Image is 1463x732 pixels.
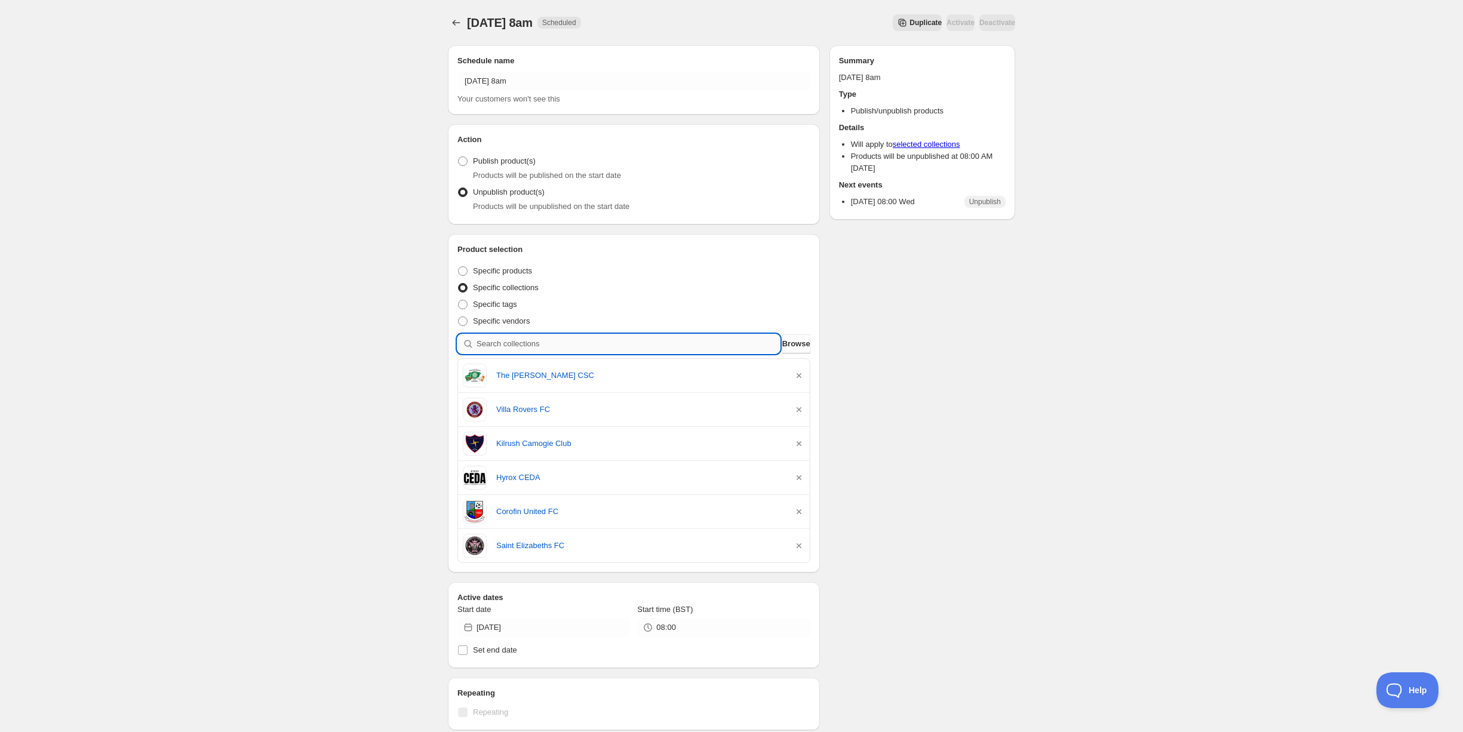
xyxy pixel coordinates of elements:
[473,316,530,325] span: Specific vendors
[496,472,783,484] a: Hyrox CEDA
[457,94,560,103] span: Your customers won't see this
[457,244,810,256] h2: Product selection
[457,687,810,699] h2: Repeating
[542,18,576,27] span: Scheduled
[782,334,810,353] button: Browse
[893,140,960,149] a: selected collections
[496,370,783,382] a: The [PERSON_NAME] CSC
[496,438,783,450] a: Kilrush Camogie Club
[477,334,780,353] input: Search collections
[457,134,810,146] h2: Action
[782,338,810,350] span: Browse
[637,605,693,614] span: Start time (BST)
[839,122,1006,134] h2: Details
[839,88,1006,100] h2: Type
[496,404,783,416] a: Villa Rovers FC
[473,202,629,211] span: Products will be unpublished on the start date
[448,14,465,31] button: Schedules
[851,139,1006,150] li: Will apply to
[473,645,517,654] span: Set end date
[467,16,533,29] span: [DATE] 8am
[473,300,517,309] span: Specific tags
[496,506,783,518] a: Corofin United FC
[473,266,532,275] span: Specific products
[473,171,621,180] span: Products will be published on the start date
[909,18,942,27] span: Duplicate
[851,150,1006,174] li: Products will be unpublished at 08:00 AM [DATE]
[839,179,1006,191] h2: Next events
[457,592,810,604] h2: Active dates
[839,55,1006,67] h2: Summary
[851,105,1006,117] li: Publish/unpublish products
[457,605,491,614] span: Start date
[851,196,915,208] p: [DATE] 08:00 Wed
[473,156,536,165] span: Publish product(s)
[839,72,1006,84] p: [DATE] 8am
[473,708,508,716] span: Repeating
[969,197,1001,207] span: Unpublish
[473,283,539,292] span: Specific collections
[473,187,545,196] span: Unpublish product(s)
[1376,672,1439,708] iframe: Toggle Customer Support
[457,55,810,67] h2: Schedule name
[496,540,783,552] a: Saint Elizabeths FC
[893,14,942,31] button: Secondary action label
